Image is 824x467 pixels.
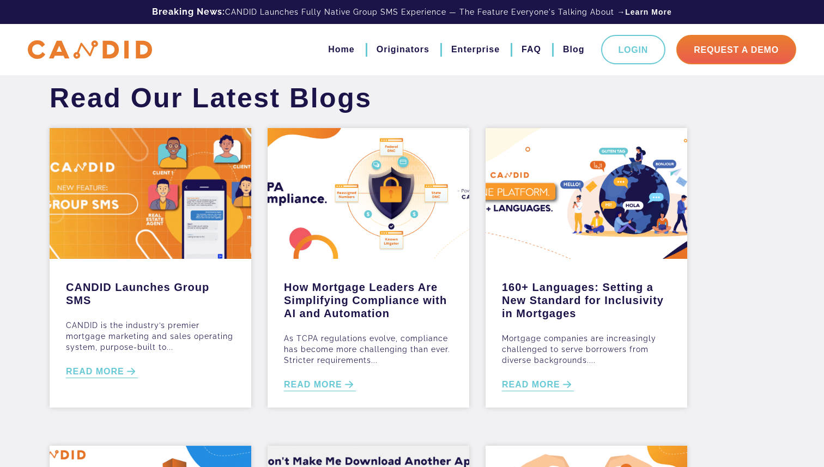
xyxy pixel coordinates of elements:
a: 160+ Languages: Setting a New Standard for Inclusivity in Mortgages [502,275,671,320]
a: Originators [377,40,429,59]
a: Blog [563,40,585,59]
a: READ MORE [66,366,138,378]
a: READ MORE [502,379,574,391]
img: CANDID APP [28,40,152,59]
a: Learn More [625,7,671,17]
h1: Read Our Latest Blogs [41,82,380,114]
a: Home [328,40,354,59]
a: CANDID Launches Group SMS [66,275,235,307]
p: As TCPA regulations evolve, compliance has become more challenging than ever. Stricter requiremen... [284,333,453,366]
a: FAQ [522,40,541,59]
a: Login [601,35,666,64]
a: READ MORE [284,379,356,391]
a: Enterprise [451,40,500,59]
p: Mortgage companies are increasingly challenged to serve borrowers from diverse backgrounds.... [502,333,671,366]
p: CANDID is the industry’s premier mortgage marketing and sales operating system, purpose-built to... [66,320,235,353]
b: Breaking News: [152,7,225,17]
a: Request A Demo [676,35,796,64]
a: How Mortgage Leaders Are Simplifying Compliance with AI and Automation [284,275,453,320]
